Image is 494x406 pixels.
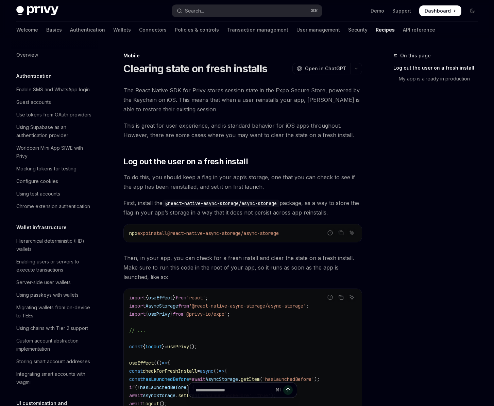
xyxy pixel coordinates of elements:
div: Guest accounts [16,98,51,106]
span: 'react' [186,295,205,301]
a: Use tokens from OAuth providers [11,109,98,121]
span: ⌘ K [311,8,318,14]
span: from [178,303,189,309]
a: Custom account abstraction implementation [11,335,98,355]
div: Mocking tokens for testing [16,165,76,173]
div: Enabling users or servers to execute transactions [16,258,94,274]
a: Demo [371,7,384,14]
span: (() [154,360,162,366]
span: @react-native-async-storage/async-storage [167,230,279,236]
span: const [129,376,143,382]
div: Hierarchical deterministic (HD) wallets [16,237,94,253]
span: => [219,368,224,374]
a: Configure cookies [11,175,98,187]
button: Copy the contents from the code block [337,293,345,302]
div: Custom account abstraction implementation [16,337,94,353]
span: Then, in your app, you can check for a fresh install and clear the state on a fresh install. Make... [123,253,362,282]
span: . [238,376,241,382]
span: The React Native SDK for Privy stores session state in the Expo Secure Store, powered by the Keyc... [123,86,362,114]
div: Using Supabase as an authentication provider [16,123,94,140]
a: User management [296,22,340,38]
button: Report incorrect code [326,228,335,237]
span: To do this, you should keep a flag in your app’s storage, one that you can check to see if the ap... [123,172,362,191]
span: from [175,295,186,301]
a: Recipes [376,22,395,38]
span: Log out the user on a fresh install [123,156,248,167]
span: // ... [129,327,146,333]
button: Toggle dark mode [467,5,478,16]
span: AsyncStorage [205,376,238,382]
button: Copy the contents from the code block [337,228,345,237]
span: expo [137,230,148,236]
span: useEffect [129,360,154,366]
span: '@privy-io/expo' [184,311,227,317]
span: '@react-native-async-storage/async-storage' [189,303,306,309]
div: Using test accounts [16,190,60,198]
div: Use tokens from OAuth providers [16,111,91,119]
a: Overview [11,49,98,61]
div: Mobile [123,52,362,59]
span: ; [205,295,208,301]
a: Authentication [70,22,105,38]
a: Security [348,22,368,38]
span: = [189,376,192,382]
button: Open in ChatGPT [292,63,351,74]
a: Transaction management [227,22,288,38]
a: My app is already in production [393,73,483,84]
a: Basics [46,22,62,38]
span: import [129,295,146,301]
div: Using chains with Tier 2 support [16,324,88,332]
a: Enabling users or servers to execute transactions [11,256,98,276]
div: Enable SMS and WhatsApp login [16,86,90,94]
span: install [148,230,167,236]
span: import [129,311,146,317]
span: => [162,360,167,366]
a: Using chains with Tier 2 support [11,322,98,334]
button: Ask AI [347,293,356,302]
span: ; [306,303,309,309]
span: checkForFreshInstall [143,368,197,374]
a: Guest accounts [11,96,98,108]
span: hasLaunchedBefore [143,376,189,382]
a: Dashboard [419,5,461,16]
div: Overview [16,51,38,59]
div: Search... [185,7,204,15]
div: Integrating smart accounts with wagmi [16,370,94,386]
div: Worldcoin Mini App SIWE with Privy [16,144,94,160]
span: This is great for user experience, and is standard behavior for iOS apps throughout. However, the... [123,121,362,140]
h5: Authentication [16,72,52,80]
span: } [162,344,165,350]
div: Using passkeys with wallets [16,291,79,299]
div: Chrome extension authentication [16,202,90,210]
a: Wallets [113,22,131,38]
button: Send message [283,385,293,395]
span: const [129,344,143,350]
a: Support [392,7,411,14]
span: First, install the package, as a way to store the flag in your app’s storage in a way that it doe... [123,198,362,217]
a: Integrating smart accounts with wagmi [11,368,98,388]
code: @react-native-async-storage/async-storage [163,200,279,207]
span: ); [314,376,320,382]
img: dark logo [16,6,58,16]
span: npx [129,230,137,236]
span: usePrivy [167,344,189,350]
a: Connectors [139,22,167,38]
a: Hierarchical deterministic (HD) wallets [11,235,98,255]
span: 'hasLaunchedBefore' [262,376,314,382]
a: Using Supabase as an authentication provider [11,121,98,142]
a: Welcome [16,22,38,38]
span: } [170,311,173,317]
h5: Wallet infrastructure [16,223,67,232]
a: Chrome extension authentication [11,200,98,213]
span: async [200,368,214,374]
span: = [165,344,167,350]
span: { [146,295,148,301]
span: (); [189,344,197,350]
span: { [143,344,146,350]
a: Using test accounts [11,188,98,200]
a: Migrating wallets from on-device to TEEs [11,301,98,322]
a: Using passkeys with wallets [11,289,98,301]
span: = [197,368,200,374]
a: Enable SMS and WhatsApp login [11,84,98,96]
a: API reference [403,22,435,38]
